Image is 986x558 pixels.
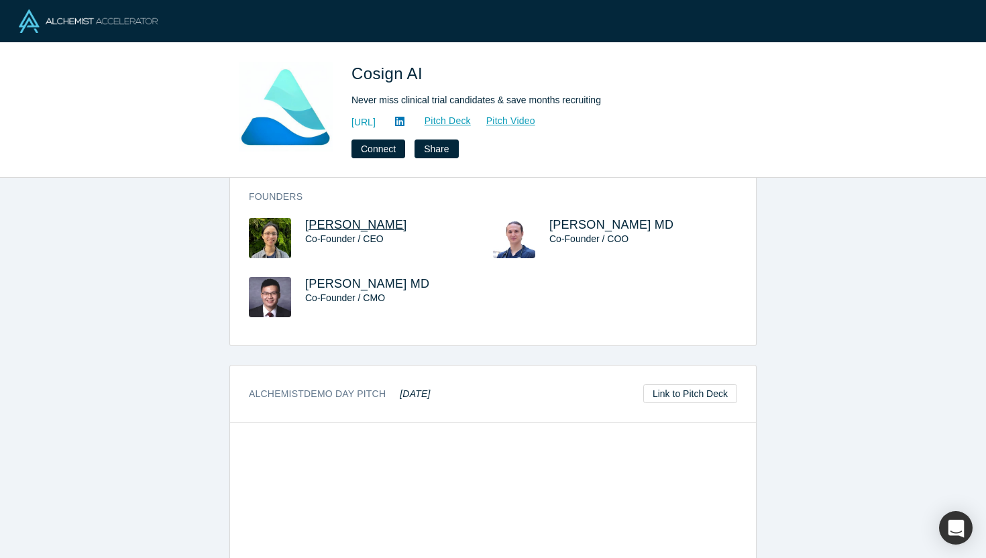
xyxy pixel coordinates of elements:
h3: Founders [249,190,718,204]
em: [DATE] [400,388,430,399]
a: [PERSON_NAME] [305,218,407,231]
a: [PERSON_NAME] MD [305,277,429,290]
img: Cosign AI's Logo [239,62,333,156]
img: Louie Cai MD's Profile Image [249,277,291,317]
span: Co-Founder / CMO [305,292,385,303]
img: Will Xie's Profile Image [249,218,291,258]
span: Co-Founder / CEO [305,233,384,244]
button: Share [415,139,458,158]
span: Cosign AI [351,64,427,82]
a: Link to Pitch Deck [643,384,737,403]
a: Pitch Deck [410,113,472,129]
img: Riya Fukui MD's Profile Image [493,218,535,258]
h3: Alchemist Demo Day Pitch [249,387,431,401]
div: Never miss clinical trial candidates & save months recruiting [351,93,727,107]
a: [PERSON_NAME] MD [549,218,673,231]
span: Co-Founder / COO [549,233,628,244]
img: Alchemist Logo [19,9,158,33]
a: Pitch Video [472,113,536,129]
a: [URL] [351,115,376,129]
button: Connect [351,139,405,158]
